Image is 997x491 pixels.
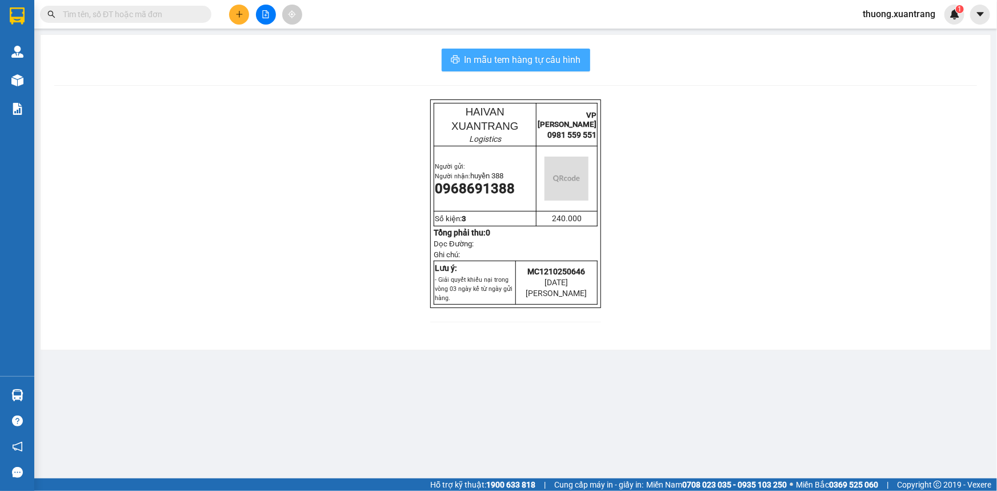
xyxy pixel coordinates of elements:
[544,478,546,491] span: |
[451,55,460,66] span: printer
[466,106,504,118] span: HAIVAN
[486,228,490,237] span: 0
[975,9,986,19] span: caret-down
[11,103,23,115] img: solution-icon
[486,480,535,489] strong: 1900 633 818
[434,228,490,237] strong: Tổng phải thu:
[829,480,878,489] strong: 0369 525 060
[12,416,23,426] span: question-circle
[465,53,581,67] span: In mẫu tem hàng tự cấu hình
[547,130,596,139] span: 0981 559 551
[854,7,944,21] span: thuong.xuantrang
[11,389,23,401] img: warehouse-icon
[545,278,568,287] span: [DATE]
[288,10,296,18] span: aim
[950,9,960,19] img: icon-new-feature
[435,214,466,223] span: Số kiện:
[451,120,518,132] span: XUANTRANG
[435,276,512,302] span: - Giải quyết khiếu nại trong vòng 03 ngày kể từ ngày gửi hàng.
[552,214,582,223] span: 240.000
[435,163,465,170] span: Người gửi:
[934,481,942,489] span: copyright
[262,10,270,18] span: file-add
[790,482,793,487] span: ⚪️
[887,478,888,491] span: |
[544,157,588,201] img: qr-code
[434,250,460,259] span: Ghi chú:
[958,5,962,13] span: 1
[63,8,198,21] input: Tìm tên, số ĐT hoặc mã đơn
[12,467,23,478] span: message
[282,5,302,25] button: aim
[434,239,474,248] span: Dọc Đường:
[554,478,643,491] span: Cung cấp máy in - giấy in:
[469,134,501,143] em: Logistics
[528,267,586,276] span: MC1210250646
[526,289,587,298] span: [PERSON_NAME]
[470,171,503,180] span: huyền 388
[538,111,596,129] span: VP [PERSON_NAME]
[956,5,964,13] sup: 1
[435,181,515,197] span: 0968691388
[646,478,787,491] span: Miền Nam
[235,10,243,18] span: plus
[435,173,503,180] span: Người nhận:
[796,478,878,491] span: Miền Bắc
[442,49,590,71] button: printerIn mẫu tem hàng tự cấu hình
[256,5,276,25] button: file-add
[970,5,990,25] button: caret-down
[12,441,23,452] span: notification
[47,10,55,18] span: search
[10,7,25,25] img: logo-vxr
[11,46,23,58] img: warehouse-icon
[462,214,466,223] span: 3
[435,264,457,273] strong: Lưu ý:
[682,480,787,489] strong: 0708 023 035 - 0935 103 250
[229,5,249,25] button: plus
[11,74,23,86] img: warehouse-icon
[430,478,535,491] span: Hỗ trợ kỹ thuật:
